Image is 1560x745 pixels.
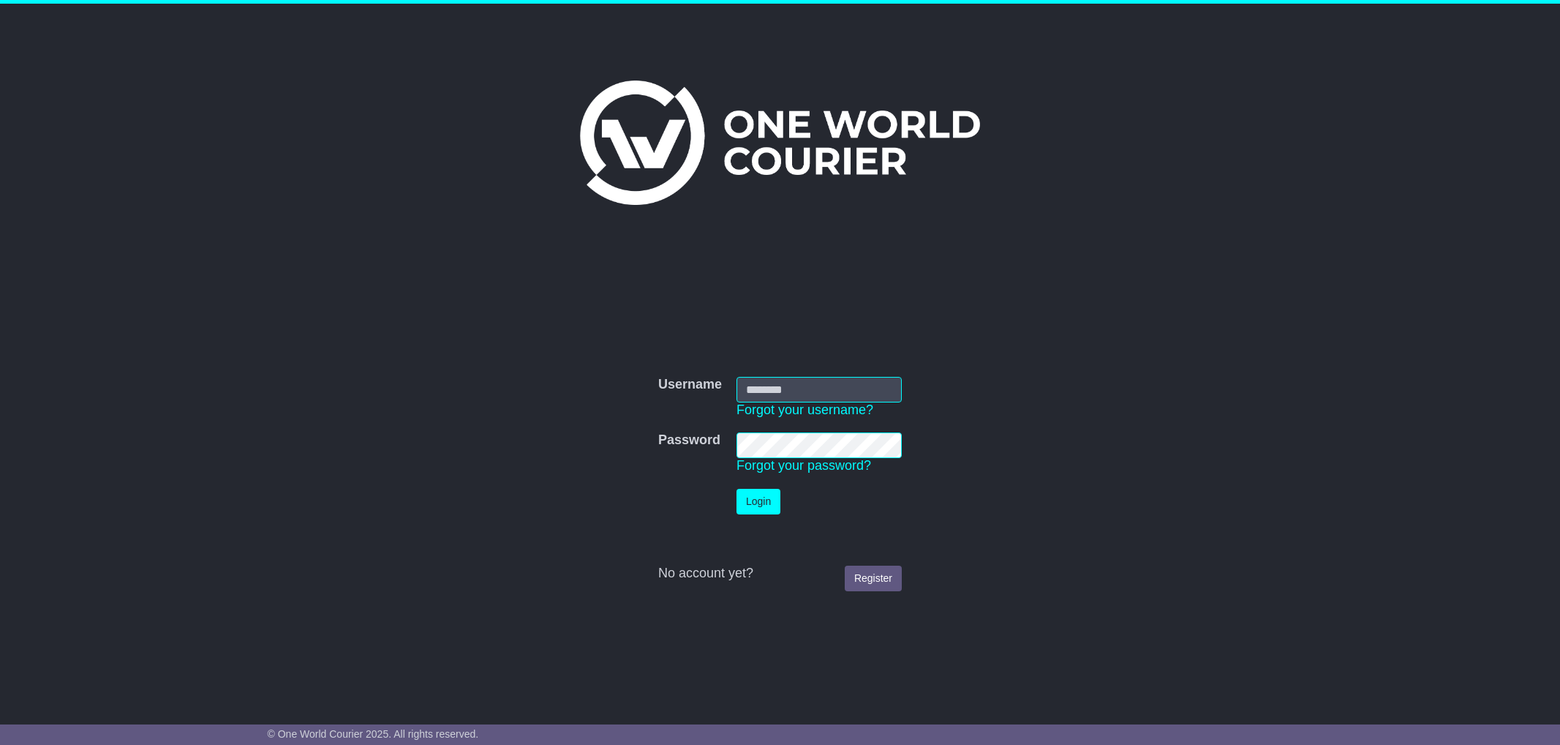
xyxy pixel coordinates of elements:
[736,403,873,417] a: Forgot your username?
[736,489,780,514] button: Login
[845,566,902,591] a: Register
[580,81,979,205] img: One World
[658,566,902,582] div: No account yet?
[658,433,720,449] label: Password
[268,728,479,740] span: © One World Courier 2025. All rights reserved.
[658,377,722,393] label: Username
[736,458,871,473] a: Forgot your password?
